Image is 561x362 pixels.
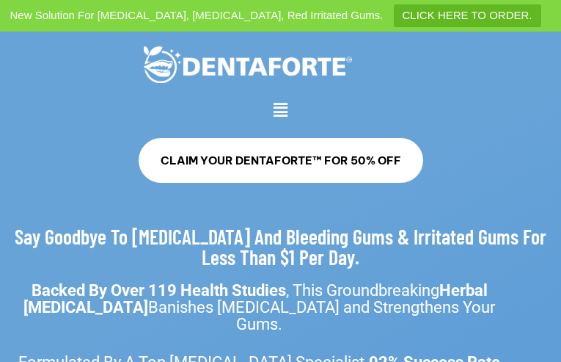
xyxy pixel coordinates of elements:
h2: Say Goodbye To [MEDICAL_DATA] And Bleeding Gums & Irritated Gums For Less Than $1 Per Day. [15,226,546,267]
strong: Backed By Over 119 Health Studies [32,281,286,300]
strong: Herbal [MEDICAL_DATA] [23,281,488,316]
a: CLICK HERE TO ORDER. [394,4,541,27]
p: , This Groundbreaking Banishes [MEDICAL_DATA] and Strengthens Your Gums. [15,282,504,333]
a: CLAIM YOUR DENTAFORTE™ FOR 50% OFF [139,138,423,183]
span: CLAIM YOUR DENTAFORTE™ FOR 50% OFF [161,153,401,168]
